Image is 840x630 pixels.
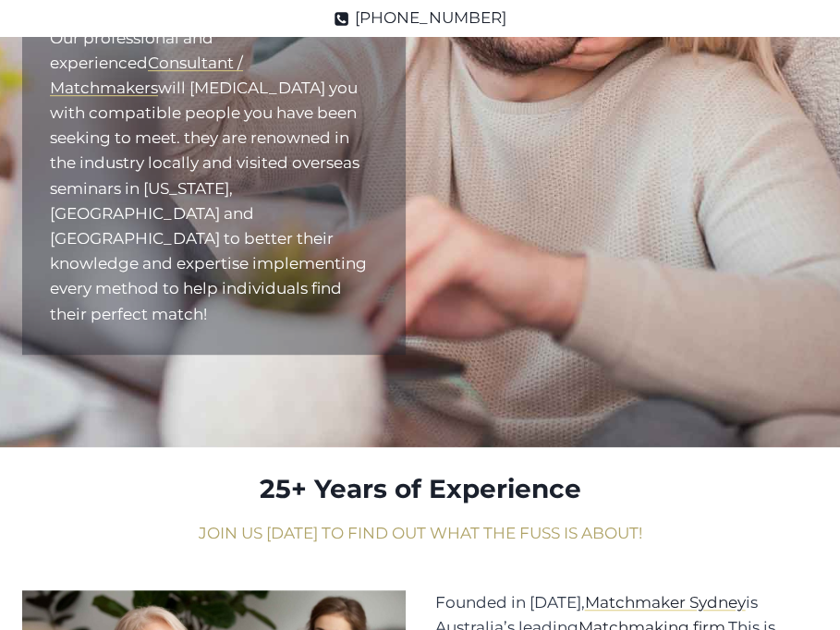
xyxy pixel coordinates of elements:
span: [PHONE_NUMBER] [355,6,506,30]
h2: 25+ Years of Experience [22,469,818,508]
a: [PHONE_NUMBER] [334,6,505,30]
a: Matchmaker Sydney [585,593,746,612]
a: Consultant / Matchmakers [50,54,243,97]
p: Our professional and experienced will [MEDICAL_DATA] you with compatible people you have been see... [50,26,378,327]
p: JOIN US [DATE] TO FIND OUT WHAT THE FUSS IS ABOUT! [22,521,818,546]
